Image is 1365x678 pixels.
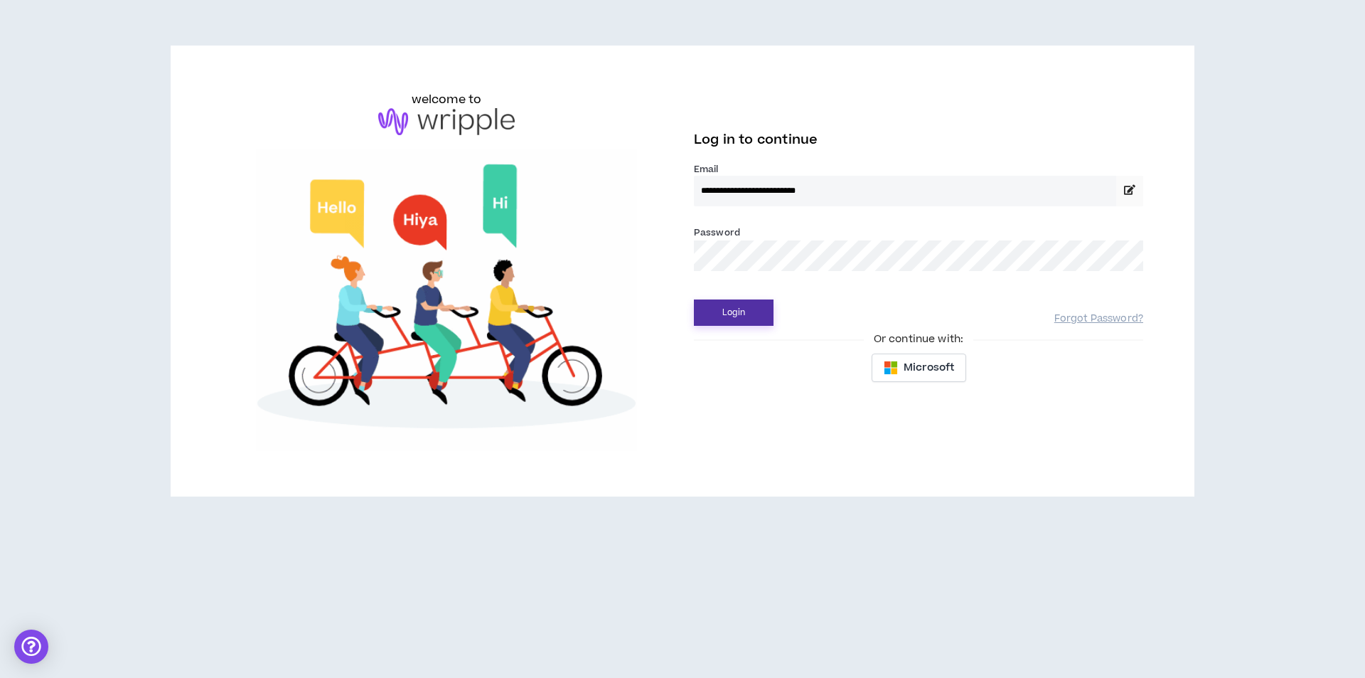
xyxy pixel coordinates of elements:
span: Microsoft [904,360,954,376]
img: logo-brand.png [378,108,515,135]
img: Welcome to Wripple [222,149,671,451]
label: Email [694,163,1143,176]
a: Forgot Password? [1054,312,1143,326]
span: Log in to continue [694,131,818,149]
span: Or continue with: [864,332,973,347]
h6: welcome to [412,91,482,108]
button: Login [694,300,773,326]
div: Open Intercom Messenger [14,630,48,664]
button: Microsoft [872,354,966,382]
label: Password [694,226,740,239]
